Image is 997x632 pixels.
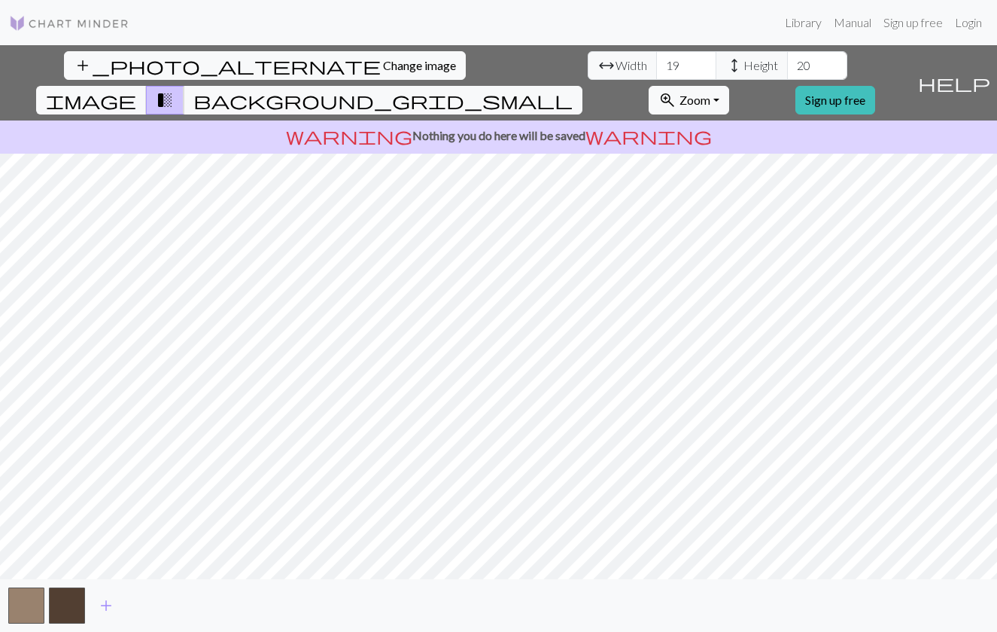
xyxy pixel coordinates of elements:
[658,90,676,111] span: zoom_in
[649,86,729,114] button: Zoom
[743,56,778,75] span: Height
[87,591,125,620] button: Add color
[725,55,743,76] span: height
[597,55,616,76] span: arrow_range
[383,58,456,72] span: Change image
[74,55,381,76] span: add_photo_alternate
[795,86,875,114] a: Sign up free
[46,90,136,111] span: image
[64,51,466,80] button: Change image
[679,93,710,107] span: Zoom
[193,90,573,111] span: background_grid_small
[877,8,949,38] a: Sign up free
[949,8,988,38] a: Login
[97,595,115,616] span: add
[9,14,129,32] img: Logo
[156,90,174,111] span: transition_fade
[286,125,412,146] span: warning
[779,8,828,38] a: Library
[828,8,877,38] a: Manual
[911,45,997,121] button: Help
[585,125,712,146] span: warning
[918,72,990,93] span: help
[616,56,647,75] span: Width
[6,127,991,145] p: Nothing you do here will be saved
